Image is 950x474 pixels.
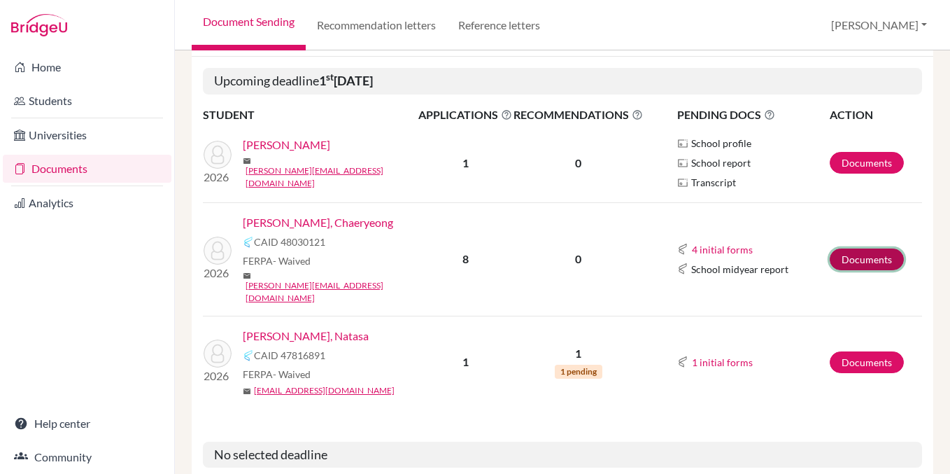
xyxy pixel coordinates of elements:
[273,368,311,380] span: - Waived
[691,155,751,170] span: School report
[3,121,171,149] a: Universities
[243,367,311,382] span: FERPA
[243,237,254,248] img: Common App logo
[3,53,171,81] a: Home
[246,279,427,305] a: [PERSON_NAME][EMAIL_ADDRESS][DOMAIN_NAME]
[254,384,395,397] a: [EMAIL_ADDRESS][DOMAIN_NAME]
[830,249,904,270] a: Documents
[204,265,232,281] p: 2026
[677,106,828,123] span: PENDING DOCS
[243,214,393,231] a: [PERSON_NAME], Chaeryeong
[691,354,753,370] button: 1 initial forms
[418,106,512,123] span: APPLICATIONS
[11,14,67,36] img: Bridge-U
[825,12,933,39] button: [PERSON_NAME]
[273,255,311,267] span: - Waived
[204,237,232,265] img: Kim, Chaeryeong
[204,340,232,368] img: Kostilnikova, Natasa
[691,136,751,151] span: School profile
[243,253,311,268] span: FERPA
[243,350,254,361] img: Common App logo
[677,177,688,188] img: Parchments logo
[829,106,922,124] th: ACTION
[203,68,922,95] h5: Upcoming deadline
[3,410,171,438] a: Help center
[513,345,643,362] p: 1
[319,73,373,88] b: 1 [DATE]
[462,355,469,368] b: 1
[677,263,688,274] img: Common App logo
[555,365,602,379] span: 1 pending
[243,137,330,153] a: [PERSON_NAME]
[204,141,232,169] img: Barnas, Tobias
[254,348,325,363] span: CAID 47816891
[830,351,904,373] a: Documents
[513,155,643,172] p: 0
[462,156,469,169] b: 1
[691,242,753,258] button: 4 initial forms
[3,87,171,115] a: Students
[203,442,922,468] h5: No selected deadline
[203,106,418,124] th: STUDENT
[513,251,643,267] p: 0
[691,175,736,190] span: Transcript
[204,169,232,186] p: 2026
[691,262,788,277] span: School midyear report
[243,328,369,344] a: [PERSON_NAME], Natasa
[243,272,251,280] span: mail
[830,152,904,174] a: Documents
[3,443,171,471] a: Community
[243,157,251,165] span: mail
[462,252,469,265] b: 8
[3,155,171,183] a: Documents
[246,165,427,190] a: [PERSON_NAME][EMAIL_ADDRESS][DOMAIN_NAME]
[326,71,334,83] sup: st
[677,244,688,255] img: Common App logo
[513,106,643,123] span: RECOMMENDATIONS
[243,387,251,396] span: mail
[3,189,171,217] a: Analytics
[204,368,232,384] p: 2026
[254,235,325,249] span: CAID 48030121
[677,158,688,169] img: Parchments logo
[677,356,688,368] img: Common App logo
[677,138,688,149] img: Parchments logo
